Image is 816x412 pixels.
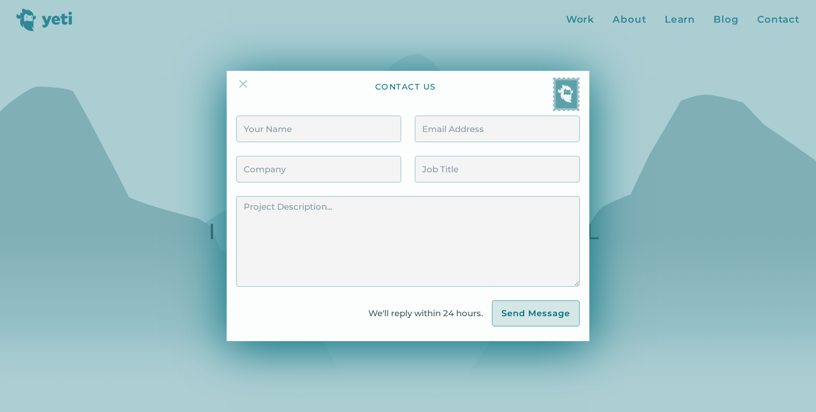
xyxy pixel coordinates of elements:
img: Yeti postage stamp [552,77,580,111]
form: Contact Form [236,116,580,326]
input: Your Name [236,116,401,142]
div: contact us [375,82,436,111]
div: We'll reply within 24 hours. [368,307,492,321]
img: Close Icon [236,77,250,91]
input: Send Message [492,300,580,326]
input: Job Title [415,156,580,182]
input: Email Address [415,116,580,142]
input: Company [236,156,401,182]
